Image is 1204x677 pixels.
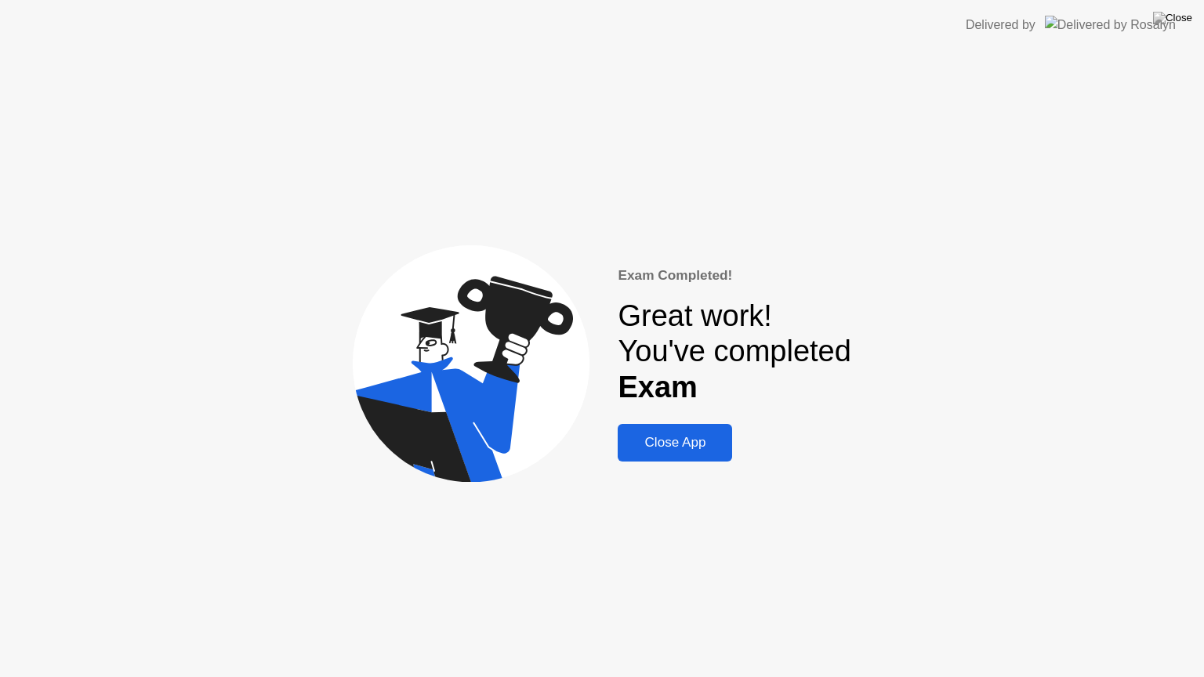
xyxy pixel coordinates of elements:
[618,424,732,462] button: Close App
[618,371,697,404] b: Exam
[1045,16,1176,34] img: Delivered by Rosalyn
[622,435,727,451] div: Close App
[618,299,850,406] div: Great work! You've completed
[1153,12,1192,24] img: Close
[966,16,1035,34] div: Delivered by
[618,266,850,286] div: Exam Completed!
